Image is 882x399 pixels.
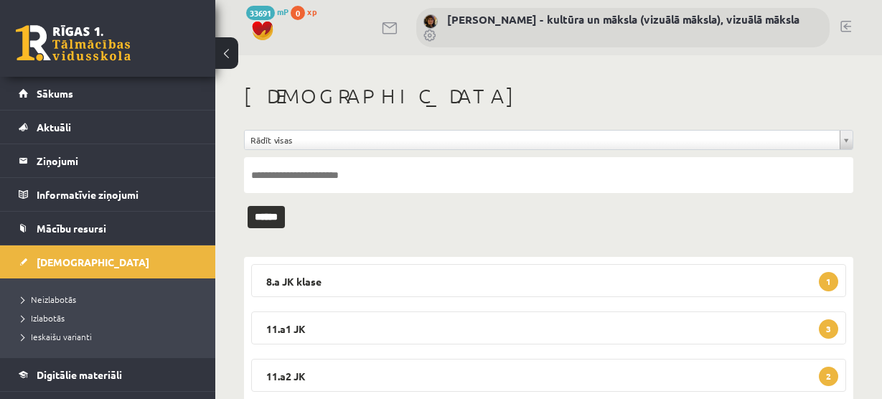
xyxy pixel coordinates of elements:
[819,272,838,291] span: 1
[19,358,197,391] a: Digitālie materiāli
[19,144,197,177] a: Ziņojumi
[307,6,316,17] span: xp
[22,312,65,324] span: Izlabotās
[423,14,438,29] img: Ilze Kolka - kultūra un māksla (vizuālā māksla), vizuālā māksla
[291,6,305,20] span: 0
[447,12,799,27] a: [PERSON_NAME] - kultūra un māksla (vizuālā māksla), vizuālā māksla
[37,87,73,100] span: Sākums
[37,121,71,133] span: Aktuāli
[22,331,92,342] span: Ieskaišu varianti
[22,330,201,343] a: Ieskaišu varianti
[37,144,197,177] legend: Ziņojumi
[19,77,197,110] a: Sākums
[291,6,324,17] a: 0 xp
[37,178,197,211] legend: Informatīvie ziņojumi
[19,111,197,144] a: Aktuāli
[22,293,201,306] a: Neizlabotās
[37,368,122,381] span: Digitālie materiāli
[277,6,288,17] span: mP
[251,359,846,392] legend: 11.a2 JK
[19,212,197,245] a: Mācību resursi
[246,6,275,20] span: 33691
[819,319,838,339] span: 3
[19,245,197,278] a: [DEMOGRAPHIC_DATA]
[250,131,834,149] span: Rādīt visas
[251,311,846,344] legend: 11.a1 JK
[19,178,197,211] a: Informatīvie ziņojumi
[251,264,846,297] legend: 8.a JK klase
[819,367,838,386] span: 2
[245,131,853,149] a: Rādīt visas
[22,294,76,305] span: Neizlabotās
[16,25,131,61] a: Rīgas 1. Tālmācības vidusskola
[37,255,149,268] span: [DEMOGRAPHIC_DATA]
[22,311,201,324] a: Izlabotās
[37,222,106,235] span: Mācību resursi
[244,84,853,108] h1: [DEMOGRAPHIC_DATA]
[246,6,288,17] a: 33691 mP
